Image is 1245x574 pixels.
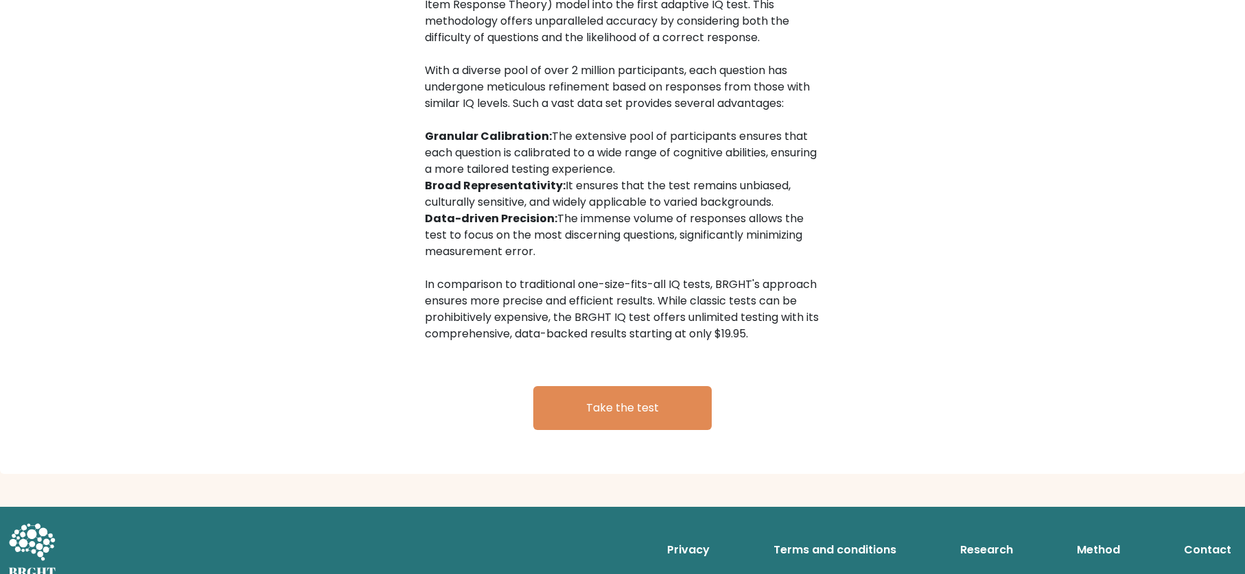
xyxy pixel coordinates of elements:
[1071,536,1126,564] a: Method
[1178,536,1237,564] a: Contact
[955,536,1019,564] a: Research
[768,536,902,564] a: Terms and conditions
[662,536,715,564] a: Privacy
[425,211,557,226] b: Data-driven Precision:
[425,128,552,144] b: Granular Calibration:
[425,178,566,193] b: Broad Representativity:
[533,386,712,430] a: Take the test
